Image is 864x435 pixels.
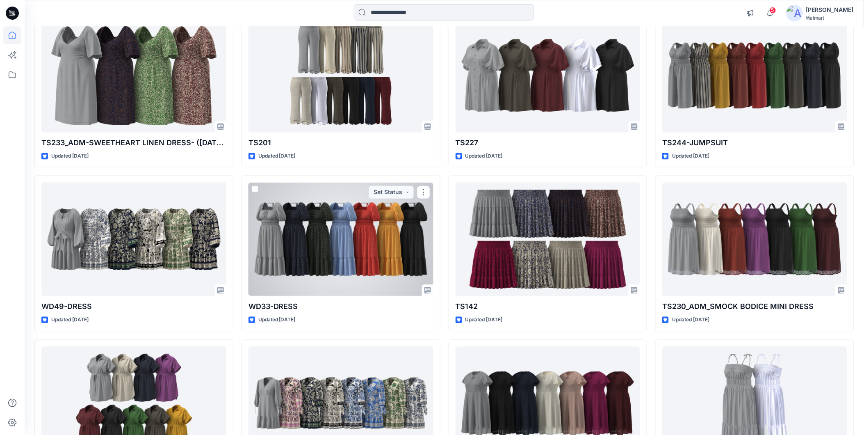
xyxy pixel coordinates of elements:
[456,137,641,149] p: TS227
[786,5,803,21] img: avatar
[41,137,226,149] p: TS233_ADM-SWEETHEART LINEN DRESS- ([DATE]) 1X
[248,301,433,313] p: WD33-DRESS
[662,301,847,313] p: TS230_ADM_SMOCK BODICE MINI DRESS
[41,301,226,313] p: WD49-DRESS
[51,152,89,161] p: Updated [DATE]
[41,183,226,296] a: WD49-DRESS
[672,152,709,161] p: Updated [DATE]
[456,19,641,133] a: TS227
[662,183,847,296] a: TS230_ADM_SMOCK BODICE MINI DRESS
[465,152,503,161] p: Updated [DATE]
[41,19,226,133] a: TS233_ADM-SWEETHEART LINEN DRESS- (22-06-25) 1X
[770,7,776,14] span: 5
[51,316,89,325] p: Updated [DATE]
[465,316,503,325] p: Updated [DATE]
[672,316,709,325] p: Updated [DATE]
[806,5,854,15] div: [PERSON_NAME]
[456,183,641,296] a: TS142
[662,19,847,133] a: TS244-JUMPSUIT
[248,137,433,149] p: TS201
[258,152,296,161] p: Updated [DATE]
[248,19,433,133] a: TS201
[806,15,854,21] div: Walmart
[248,183,433,296] a: WD33-DRESS
[456,301,641,313] p: TS142
[662,137,847,149] p: TS244-JUMPSUIT
[258,316,296,325] p: Updated [DATE]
